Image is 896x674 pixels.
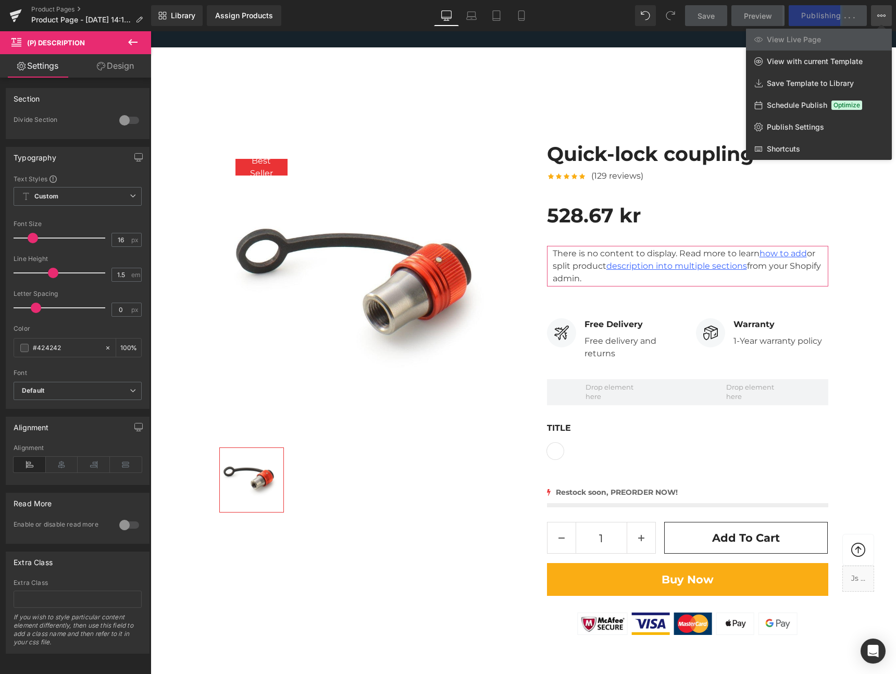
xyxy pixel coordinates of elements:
[514,491,678,523] button: Add To Cart
[396,111,604,135] a: Quick-lock coupling
[434,5,459,26] a: Desktop
[116,339,141,357] div: %
[171,11,195,20] span: Library
[396,391,678,411] label: Title
[434,288,492,298] strong: Free Delivery
[31,5,151,14] a: Product Pages
[456,230,596,240] a: description into multiple sections
[90,123,132,148] span: Best Seller
[744,10,772,21] span: Preview
[215,11,273,20] div: Assign Products
[583,304,671,316] p: 1-Year warranty policy
[33,342,99,354] input: Color
[660,5,681,26] button: Redo
[68,111,365,408] img: Quick-lock coupling
[767,35,821,44] span: View Live Page
[14,174,142,183] div: Text Styles
[14,116,109,127] div: Divide Section
[151,5,203,26] a: New Library
[831,101,862,110] span: Optimize
[396,215,678,255] div: There is no content to display. Read more to learn or split product from your Shopify admin.
[767,122,824,132] span: Publish Settings
[34,192,58,201] b: Custom
[14,613,142,653] div: If you wish to style particular content element differently, then use this field to add a class n...
[767,144,800,154] span: Shortcuts
[69,417,133,481] img: Quick-lock coupling
[131,306,140,313] span: px
[861,639,886,664] div: Open Intercom Messenger
[31,16,131,24] span: Product Page - [DATE] 14:12:36
[14,579,142,586] div: Extra Class
[459,5,484,26] a: Laptop
[635,5,656,26] button: Undo
[14,552,53,567] div: Extra Class
[131,236,140,243] span: px
[583,288,624,298] strong: Warranty
[14,89,40,103] div: Section
[14,444,142,452] div: Alignment
[14,369,142,377] div: Font
[14,520,109,531] div: Enable or disable read more
[14,290,142,297] div: Letter Spacing
[14,255,142,263] div: Line Height
[396,171,490,198] span: 528.67 kr
[22,386,44,395] i: Default
[14,493,52,508] div: Read More
[509,5,534,26] a: Mobile
[14,417,49,432] div: Alignment
[131,271,140,278] span: em
[27,39,85,47] span: (P) Description
[14,147,56,162] div: Typography
[396,456,678,466] div: Restock soon, PREORDER NOW!
[441,139,493,151] p: (129 reviews)
[14,220,142,228] div: Font Size
[767,79,854,88] span: Save Template to Library
[767,57,863,66] span: View with current Template
[434,304,537,329] p: Free delivery and returns
[609,217,656,227] a: how to add
[14,325,142,332] div: Color
[731,5,785,26] a: Preview
[484,5,509,26] a: Tablet
[767,101,827,110] span: Schedule Publish
[562,500,629,513] span: Add To Cart
[511,542,563,555] span: Buy Now
[871,5,892,26] button: View Live PageView with current TemplateSave Template to LibrarySchedule PublishOptimizePublish S...
[78,54,153,78] a: Design
[396,532,678,565] button: Buy Now
[698,10,715,21] span: Save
